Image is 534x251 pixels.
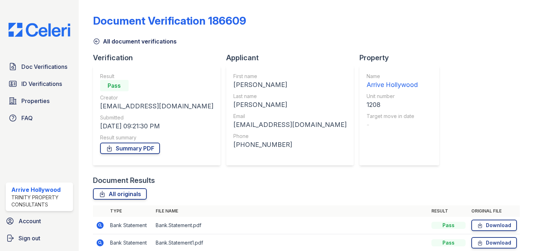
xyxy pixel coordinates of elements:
span: ID Verifications [21,80,62,88]
div: [DATE] 09:21:30 PM [100,121,213,131]
div: Submitted [100,114,213,121]
span: Doc Verifications [21,62,67,71]
th: Result [429,205,468,217]
a: FAQ [6,111,73,125]
span: Sign out [19,234,40,242]
span: Account [19,217,41,225]
div: Trinity Property Consultants [11,194,70,208]
img: CE_Logo_Blue-a8612792a0a2168367f1c8372b55b34899dd931a85d93a1a3d3e32e68fde9ad4.png [3,23,76,37]
a: Download [471,237,517,249]
div: Target move in date [367,113,418,120]
td: Bank Statement [107,217,153,234]
div: Result summary [100,134,213,141]
div: Result [100,73,213,80]
a: ID Verifications [6,77,73,91]
div: Name [367,73,418,80]
a: Sign out [3,231,76,245]
div: Pass [431,222,466,229]
a: Doc Verifications [6,60,73,74]
a: All originals [93,188,147,200]
div: Phone [233,133,347,140]
div: Document Results [93,175,155,185]
div: 1208 [367,100,418,110]
div: Email [233,113,347,120]
a: Name Arrive Hollywood [367,73,418,90]
div: Property [359,53,445,63]
div: Applicant [226,53,359,63]
div: Pass [431,239,466,246]
div: Verification [93,53,226,63]
a: Summary PDF [100,143,160,154]
div: [EMAIL_ADDRESS][DOMAIN_NAME] [100,101,213,111]
div: Unit number [367,93,418,100]
a: Properties [6,94,73,108]
div: Last name [233,93,347,100]
div: First name [233,73,347,80]
div: Pass [100,80,129,91]
a: All document verifications [93,37,177,46]
div: [PHONE_NUMBER] [233,140,347,150]
div: - [367,120,418,130]
span: FAQ [21,114,33,122]
div: [PERSON_NAME] [233,80,347,90]
div: Creator [100,94,213,101]
div: Document Verification 186609 [93,14,246,27]
div: [PERSON_NAME] [233,100,347,110]
th: Type [107,205,153,217]
td: Bank.Statement.pdf [153,217,429,234]
div: [EMAIL_ADDRESS][DOMAIN_NAME] [233,120,347,130]
div: Arrive Hollywood [367,80,418,90]
th: Original file [468,205,520,217]
div: Arrive Hollywood [11,185,70,194]
span: Properties [21,97,50,105]
th: File name [153,205,429,217]
a: Account [3,214,76,228]
a: Download [471,220,517,231]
